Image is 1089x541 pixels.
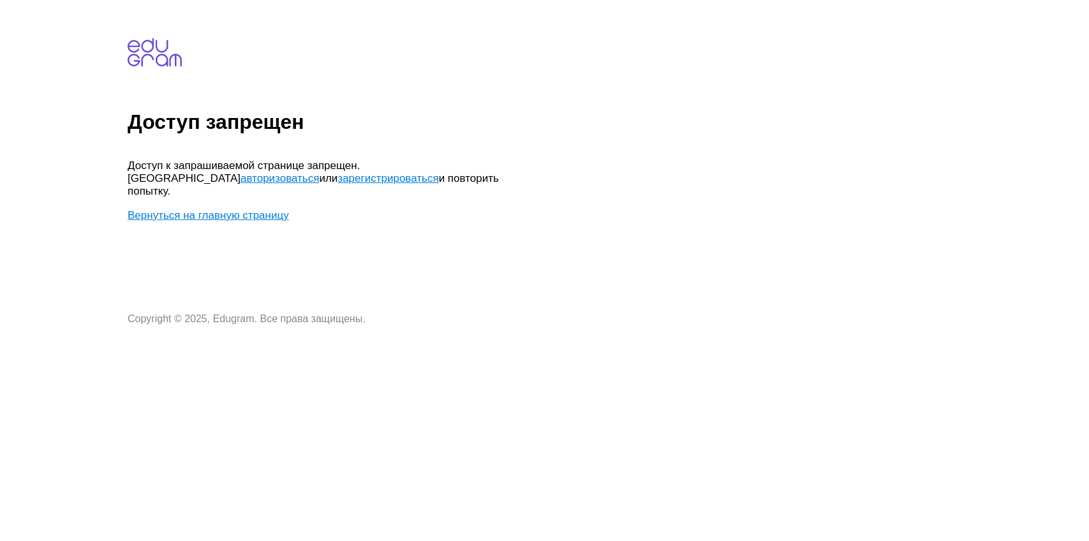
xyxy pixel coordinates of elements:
[241,172,319,184] a: авторизоваться
[128,159,510,198] p: Доступ к запрашиваемой странице запрещен. [GEOGRAPHIC_DATA] или и повторить попытку.
[128,110,1084,134] h1: Доступ запрещен
[128,209,289,221] a: Вернуться на главную страницу
[337,172,438,184] a: зарегистрироваться
[128,38,182,66] img: edugram.com
[128,313,510,325] p: Copyright © 2025, Edugram. Все права защищены.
